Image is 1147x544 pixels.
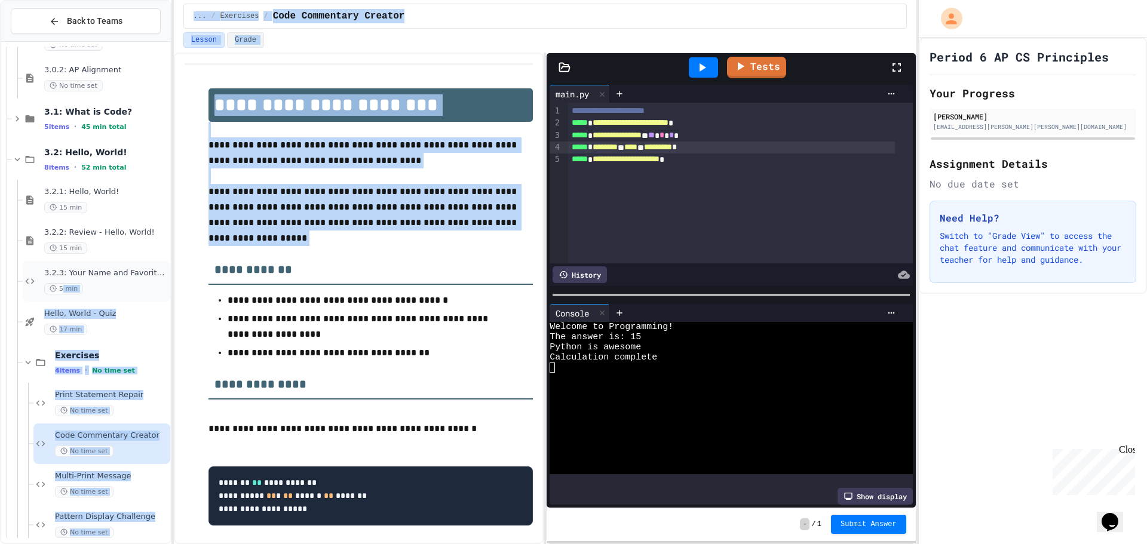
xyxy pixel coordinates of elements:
[930,177,1136,191] div: No due date set
[1097,496,1135,532] iframe: chat widget
[1048,444,1135,495] iframe: chat widget
[44,202,87,213] span: 15 min
[44,283,83,294] span: 5 min
[11,8,161,34] button: Back to Teams
[55,486,114,497] span: No time set
[817,520,821,529] span: 1
[44,80,103,91] span: No time set
[55,431,168,441] span: Code Commentary Creator
[44,123,69,131] span: 5 items
[838,488,913,505] div: Show display
[263,11,268,21] span: /
[940,211,1126,225] h3: Need Help?
[55,445,114,457] span: No time set
[81,123,126,131] span: 45 min total
[44,228,168,238] span: 3.2.2: Review - Hello, World!
[930,48,1109,65] h1: Period 6 AP CS Principles
[55,471,168,481] span: Multi-Print Message
[550,105,562,117] div: 1
[55,512,168,522] span: Pattern Display Challenge
[831,515,906,534] button: Submit Answer
[44,106,168,117] span: 3.1: What is Code?
[74,122,76,131] span: •
[550,322,673,332] span: Welcome to Programming!
[841,520,897,529] span: Submit Answer
[44,309,168,319] span: Hello, World - Quiz
[550,332,641,342] span: The answer is: 15
[44,164,69,171] span: 8 items
[550,85,610,103] div: main.py
[81,164,126,171] span: 52 min total
[933,122,1133,131] div: [EMAIL_ADDRESS][PERSON_NAME][PERSON_NAME][DOMAIN_NAME]
[44,324,87,335] span: 17 min
[930,155,1136,172] h2: Assignment Details
[44,242,87,254] span: 15 min
[930,85,1136,102] h2: Your Progress
[550,88,595,100] div: main.py
[44,65,168,75] span: 3.0.2: AP Alignment
[44,187,168,197] span: 3.2.1: Hello, World!
[211,11,215,21] span: /
[227,32,264,48] button: Grade
[550,304,610,322] div: Console
[55,350,168,361] span: Exercises
[550,117,562,129] div: 2
[183,32,225,48] button: Lesson
[85,365,87,375] span: •
[940,230,1126,266] p: Switch to "Grade View" to access the chat feature and communicate with your teacher for help and ...
[220,11,259,21] span: Exercises
[5,5,82,76] div: Chat with us now!Close
[553,266,607,283] div: History
[550,307,595,319] div: Console
[550,342,641,352] span: Python is awesome
[44,268,168,278] span: 3.2.3: Your Name and Favorite Movie
[727,57,786,78] a: Tests
[800,518,809,530] span: -
[55,390,168,400] span: Print Statement Repair
[55,405,114,416] span: No time set
[74,162,76,172] span: •
[44,147,168,158] span: 3.2: Hello, World!
[273,9,405,23] span: Code Commentary Creator
[92,367,135,374] span: No time set
[67,15,122,27] span: Back to Teams
[933,111,1133,122] div: [PERSON_NAME]
[55,367,80,374] span: 4 items
[550,142,562,153] div: 4
[928,5,965,32] div: My Account
[550,153,562,165] div: 5
[55,527,114,538] span: No time set
[194,11,207,21] span: ...
[550,352,657,362] span: Calculation complete
[812,520,816,529] span: /
[550,130,562,142] div: 3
